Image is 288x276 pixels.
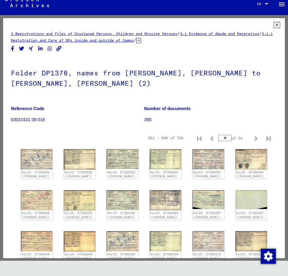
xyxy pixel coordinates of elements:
img: 002.jpg [235,231,267,251]
a: DocID: 67300205 ([PERSON_NAME]) [22,211,50,219]
img: 001.jpg [107,149,138,169]
a: DocID: 67300205 ([PERSON_NAME]) [64,211,93,219]
a: DocID: 67300206 ([PERSON_NAME]) [150,211,178,219]
img: 002.jpg [64,231,95,252]
span: / [177,31,180,36]
a: DocID: 67300207 ([PERSON_NAME]) [236,211,264,219]
img: 002.jpg [235,190,267,209]
button: Share on WhatsApp [47,45,53,53]
img: 001.jpg [21,149,53,169]
img: 001.jpg [107,190,138,210]
img: 001.jpg [21,190,53,210]
button: First page [193,132,206,144]
a: DocID: 67300203 ([PERSON_NAME]) [107,171,135,178]
button: Share on Xing [28,45,34,53]
p: 360 [144,116,277,123]
a: DocID: 67300204 ([PERSON_NAME]) [193,171,221,178]
a: DocID: 67300202 ([PERSON_NAME]) [64,171,93,178]
b: Number of documents [144,106,191,111]
img: Change consent [261,249,276,264]
img: 001.jpg [193,149,224,169]
span: / [134,37,136,43]
a: DocID: 67300207 ([PERSON_NAME]) [193,211,221,219]
div: 661 – 690 of 720 [148,135,183,141]
button: Share on Twitter [18,45,25,53]
a: DocID: 67300206 ([PERSON_NAME]) [107,211,135,219]
img: 001.jpg [193,190,224,209]
img: 001.jpg [193,231,224,251]
button: Share on Facebook [9,45,16,53]
a: 3.1 Evidence of Abode and Emigration [180,31,259,36]
a: 3 Registrations and Files of Displaced Persons, Children and Missing Persons [11,31,177,36]
img: 002.jpg [150,231,181,251]
button: Share on LinkedIn [37,45,44,53]
span: / [259,31,262,36]
a: DocID: 67300204 ([PERSON_NAME]) [236,171,264,178]
button: Copy link [56,45,62,53]
a: DocID: 67300202 ([PERSON_NAME]) [22,171,50,178]
p: 03010101 09 016 [11,116,144,123]
img: 001.jpg [107,231,138,251]
img: 002.jpg [150,190,181,210]
div: of 24 [218,135,250,141]
button: Previous page [206,132,218,144]
a: DocID: 67300208 ([PERSON_NAME]) [22,253,50,260]
a: DocID: 67300209 ([PERSON_NAME]) [107,253,135,260]
img: 002.jpg [64,190,95,211]
img: 002.jpg [235,149,267,170]
img: 001.jpg [21,231,53,251]
h1: Folder DP1378, names from [PERSON_NAME], [PERSON_NAME] to [PERSON_NAME], [PERSON_NAME] (2) [11,59,277,96]
button: Next page [250,132,262,144]
b: Reference Code [11,106,44,111]
span: EN [257,2,264,6]
img: 002.jpg [64,149,95,169]
a: DocID: 67300210 ([PERSON_NAME]) [236,253,264,260]
a: DocID: 67300208 ([PERSON_NAME]) [64,253,93,260]
button: Last page [262,132,275,144]
img: 002.jpg [150,149,181,169]
a: DocID: 67300210 ([PERSON_NAME]) [193,253,221,260]
mat-icon: Side nav toggle icon [278,1,285,8]
a: DocID: 67300209 ([PERSON_NAME]) [150,253,178,260]
a: DocID: 67300203 ([PERSON_NAME]) [150,171,178,178]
